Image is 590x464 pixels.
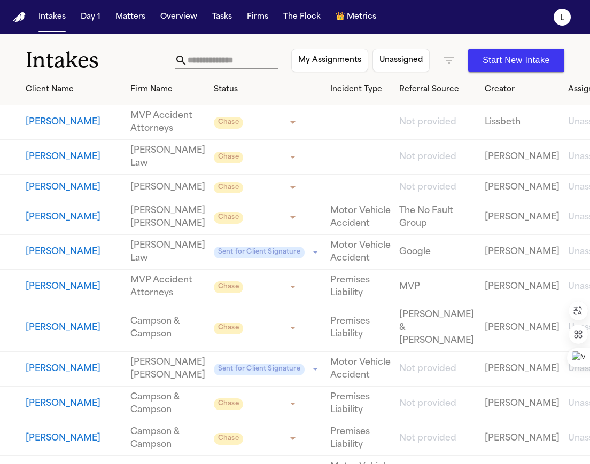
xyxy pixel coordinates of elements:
[330,205,391,230] a: View details for Oswuald Soto
[330,274,391,300] a: View details for Ruben Gonzalez
[330,356,391,382] a: View details for Britlynn Cole
[26,246,122,258] button: View details for Mike Jackson
[26,363,122,375] button: View details for Britlynn Cole
[399,397,476,410] a: View details for Richard Altomare
[330,84,391,95] div: Incident Type
[214,210,299,225] div: Update intake status
[399,116,476,129] a: View details for Barbara Conner
[26,211,122,224] button: View details for Oswuald Soto
[485,321,560,334] a: View details for Scott Sandic
[76,7,105,27] button: Day 1
[13,12,26,22] img: Finch Logo
[399,365,456,373] span: Not provided
[34,7,70,27] button: Intakes
[485,397,560,410] a: View details for Richard Altomare
[130,315,205,341] a: View details for Scott Sandic
[214,115,299,130] div: Update intake status
[330,239,391,265] a: View details for Mike Jackson
[214,320,299,335] div: Update intake status
[214,433,243,445] span: Chase
[26,181,122,194] button: View details for Christopher Milligan
[399,205,476,230] a: View details for Oswuald Soto
[26,280,122,293] button: View details for Ruben Gonzalez
[485,211,560,224] a: View details for Oswuald Soto
[330,391,391,416] a: View details for Richard Altomare
[26,432,122,445] button: View details for Mary Morgan
[372,49,430,72] button: Unassigned
[485,363,560,375] a: View details for Britlynn Cole
[485,116,560,129] a: View details for Barbara Conner
[130,181,205,194] a: View details for Christopher Milligan
[279,7,325,27] button: The Flock
[330,315,391,341] a: View details for Scott Sandic
[13,12,26,22] a: Home
[399,434,456,443] span: Not provided
[26,321,122,334] button: View details for Scott Sandic
[214,364,305,375] span: Sent for Client Signature
[130,144,205,170] a: View details for Lillie Sims
[214,396,299,411] div: Update intake status
[485,84,560,95] div: Creator
[399,363,476,375] a: View details for Britlynn Cole
[214,150,299,164] div: Update intake status
[399,280,476,293] a: View details for Ruben Gonzalez
[485,280,560,293] a: View details for Ruben Gonzalez
[214,281,243,293] span: Chase
[156,7,201,27] button: Overview
[214,245,322,259] div: Update intake status
[399,399,456,408] span: Not provided
[331,7,381,27] button: crownMetrics
[485,181,560,194] a: View details for Christopher Milligan
[214,431,299,446] div: Update intake status
[485,432,560,445] a: View details for Mary Morgan
[214,152,243,163] span: Chase
[399,183,456,192] span: Not provided
[214,84,322,95] div: Status
[130,239,205,265] a: View details for Mike Jackson
[26,84,122,95] div: Client Name
[130,274,205,300] a: View details for Ruben Gonzalez
[130,356,205,382] a: View details for Britlynn Cole
[468,49,564,72] button: Start New Intake
[485,151,560,163] a: View details for Lillie Sims
[214,398,243,410] span: Chase
[399,151,476,163] a: View details for Lillie Sims
[111,7,150,27] button: Matters
[26,47,175,74] h1: Intakes
[214,117,243,129] span: Chase
[26,116,122,129] button: View details for Barbara Conner
[243,7,273,27] button: Firms
[399,153,456,161] span: Not provided
[399,432,476,445] a: View details for Mary Morgan
[214,180,299,195] div: Update intake status
[26,397,122,410] button: View details for Richard Altomare
[208,7,236,27] button: Tasks
[214,182,243,194] span: Chase
[130,109,205,135] a: View details for Barbara Conner
[130,205,205,230] a: View details for Oswuald Soto
[214,247,305,258] span: Sent for Client Signature
[399,118,456,127] span: Not provided
[26,151,122,163] button: View details for Lillie Sims
[214,279,299,294] div: Update intake status
[399,181,476,194] a: View details for Christopher Milligan
[291,49,368,72] button: My Assignments
[399,246,476,258] a: View details for Mike Jackson
[130,84,205,95] div: Firm Name
[130,426,205,451] a: View details for Mary Morgan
